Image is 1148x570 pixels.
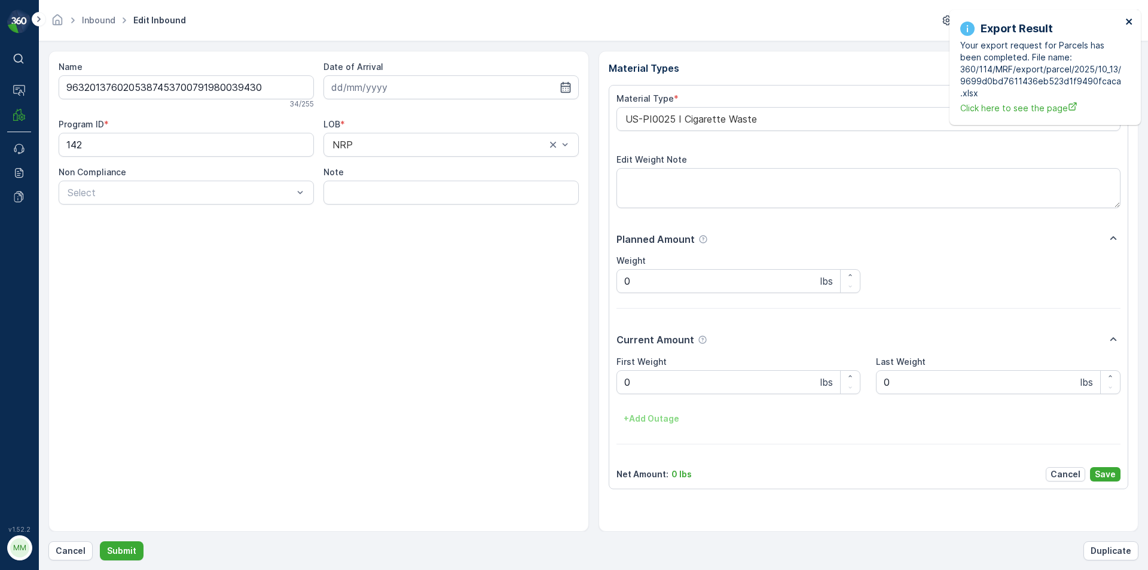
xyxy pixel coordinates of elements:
[51,18,64,28] a: Homepage
[960,102,1122,114] a: Click here to see the page
[981,20,1053,37] p: Export Result
[10,236,63,246] span: Net Weight :
[1125,17,1134,28] button: close
[1080,375,1093,389] p: lbs
[10,538,29,557] div: MM
[10,295,51,305] span: Material :
[323,167,344,177] label: Note
[10,255,67,266] span: Tare Weight :
[616,255,646,266] label: Weight
[56,545,86,557] p: Cancel
[70,216,81,226] span: 70
[82,15,115,25] a: Inbound
[100,541,143,560] button: Submit
[698,335,707,345] div: Help Tooltip Icon
[820,375,833,389] p: lbs
[131,14,188,26] span: Edit Inbound
[10,275,63,285] span: Asset Type :
[616,468,668,480] p: Net Amount :
[616,154,687,164] label: Edit Weight Note
[609,61,1129,75] p: Material Types
[624,413,679,425] p: + Add Outage
[1051,468,1080,480] p: Cancel
[10,196,39,206] span: Name :
[67,255,78,266] span: 70
[39,196,117,206] span: Pallet_US08 #9414
[63,275,132,285] span: [PERSON_NAME]
[323,75,579,99] input: dd/mm/yyyy
[960,39,1122,99] p: Your export request for Parcels has been completed. File name: 360/114/MRF/export/parcel/2025/10_...
[63,236,67,246] span: -
[59,119,104,129] label: Program ID
[10,216,70,226] span: Total Weight :
[323,119,340,129] label: LOB
[7,526,31,533] span: v 1.52.2
[289,99,314,109] p: 34 / 255
[616,333,694,347] p: Current Amount
[7,535,31,560] button: MM
[698,234,708,244] div: Help Tooltip Icon
[671,468,692,480] p: 0 lbs
[107,545,136,557] p: Submit
[51,295,193,305] span: US-PI0001 I Mixed Flexible Plastic
[1046,467,1085,481] button: Cancel
[7,10,31,33] img: logo
[820,274,833,288] p: lbs
[1083,541,1138,560] button: Duplicate
[1091,545,1131,557] p: Duplicate
[59,167,126,177] label: Non Compliance
[616,93,674,103] label: Material Type
[323,62,383,72] label: Date of Arrival
[616,409,686,428] button: +Add Outage
[59,62,83,72] label: Name
[616,232,695,246] p: Planned Amount
[528,10,618,25] p: Pallet_US08 #9414
[616,356,667,367] label: First Weight
[876,356,926,367] label: Last Weight
[48,541,93,560] button: Cancel
[1095,468,1116,480] p: Save
[1090,467,1120,481] button: Save
[68,185,293,200] p: Select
